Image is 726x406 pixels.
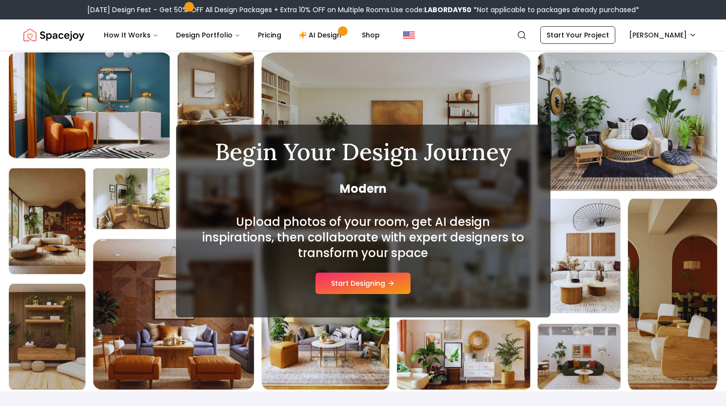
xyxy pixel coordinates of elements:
b: LABORDAY50 [424,5,471,15]
h1: Begin Your Design Journey [199,140,527,164]
button: How It Works [96,25,166,45]
span: Use code: [391,5,471,15]
button: [PERSON_NAME] [623,26,703,44]
img: Spacejoy Logo [23,25,84,45]
a: Pricing [250,25,289,45]
img: United States [403,29,415,41]
nav: Global [23,19,703,51]
h2: Upload photos of your room, get AI design inspirations, then collaborate with expert designers to... [199,214,527,261]
button: Start Designing [315,273,411,294]
nav: Main [96,25,388,45]
a: Shop [354,25,388,45]
a: Start Your Project [540,26,615,44]
div: [DATE] Design Fest – Get 50% OFF All Design Packages + Extra 10% OFF on Multiple Rooms. [87,5,639,15]
button: Design Portfolio [168,25,248,45]
a: Spacejoy [23,25,84,45]
span: *Not applicable to packages already purchased* [471,5,639,15]
a: AI Design [291,25,352,45]
span: Modern [199,181,527,197]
